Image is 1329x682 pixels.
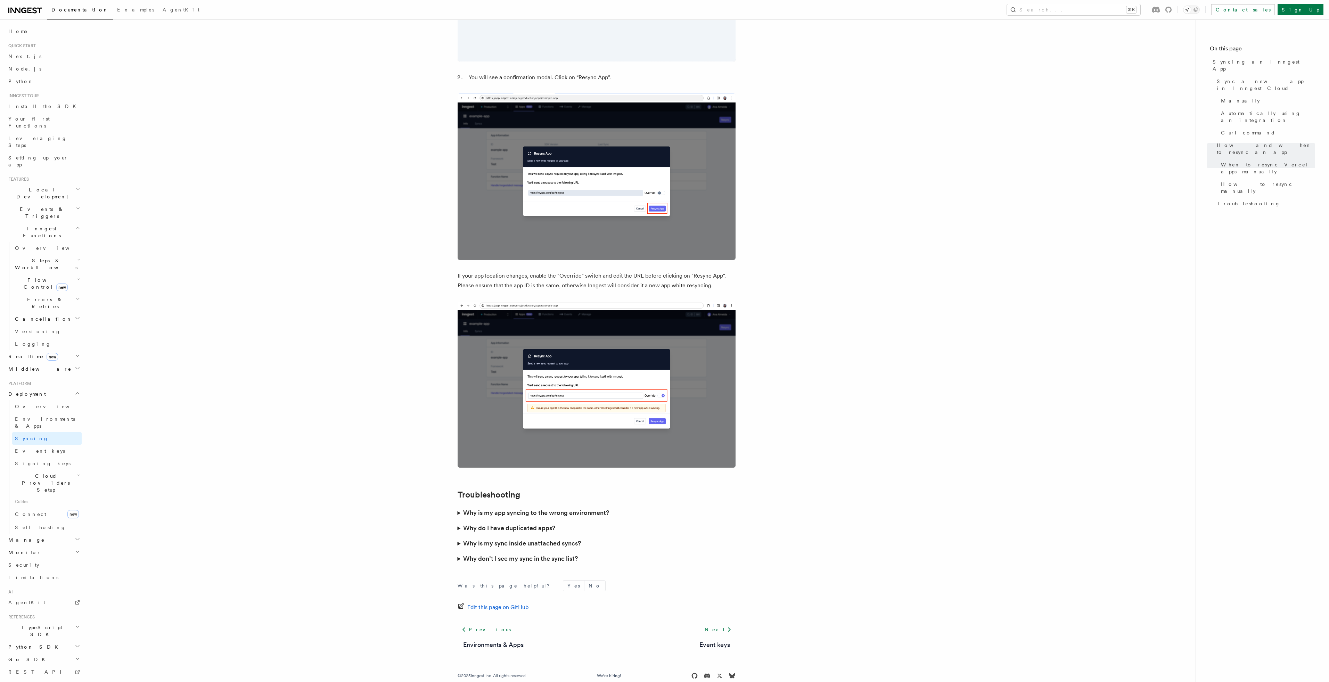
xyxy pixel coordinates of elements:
button: Toggle dark mode [1183,6,1200,14]
button: Manage [6,534,82,546]
a: Home [6,25,82,38]
a: AgentKit [6,596,82,609]
span: Edit this page on GitHub [467,602,529,612]
a: REST API [6,666,82,678]
span: Syncing [15,436,49,441]
span: Cloud Providers Setup [12,473,77,493]
a: Python [6,75,82,88]
h3: Why don’t I see my sync in the sync list? [463,554,578,564]
a: Sign Up [1278,4,1323,15]
span: new [56,284,68,291]
a: Troubleshooting [458,490,520,500]
span: Examples [117,7,154,13]
summary: Why is my app syncing to the wrong environment? [458,505,736,520]
span: Limitations [8,575,58,580]
span: AgentKit [163,7,199,13]
span: Manage [6,536,45,543]
button: Cloud Providers Setup [12,470,82,496]
a: How to resync manually [1218,178,1315,197]
span: Guides [12,496,82,507]
div: Deployment [6,400,82,534]
span: Logging [15,341,51,347]
summary: Why do I have duplicated apps? [458,520,736,536]
span: References [6,614,35,620]
span: When to resync Vercel apps manually [1221,161,1315,175]
span: Steps & Workflows [12,257,77,271]
a: Your first Functions [6,113,82,132]
img: Inngest Cloud screen with resync app modal [458,93,736,260]
a: Documentation [47,2,113,19]
span: Self hosting [15,525,66,530]
span: Troubleshooting [1217,200,1280,207]
button: Events & Triggers [6,203,82,222]
p: Was this page helpful? [458,582,555,589]
span: Signing keys [15,461,71,466]
span: Monitor [6,549,41,556]
button: Inngest Functions [6,222,82,242]
a: Sync a new app in Inngest Cloud [1214,75,1315,95]
li: You will see a confirmation modal. Click on “Resync App”. [467,73,736,82]
span: Sync a new app in Inngest Cloud [1217,78,1315,92]
button: Python SDK [6,641,82,653]
summary: Why don’t I see my sync in the sync list? [458,551,736,566]
a: We're hiring! [597,673,621,679]
span: Python [8,79,34,84]
a: Event keys [699,640,730,650]
button: Errors & Retries [12,293,82,313]
a: Versioning [12,325,82,338]
a: Syncing [12,432,82,445]
span: Manually [1221,97,1260,104]
summary: Why is my sync inside unattached syncs? [458,536,736,551]
span: Go SDK [6,656,49,663]
span: Leveraging Steps [8,135,67,148]
a: Limitations [6,571,82,584]
span: How and when to resync an app [1217,142,1315,156]
span: Your first Functions [8,116,50,129]
a: Security [6,559,82,571]
span: Connect [15,511,46,517]
span: AI [6,589,13,595]
button: Go SDK [6,653,82,666]
button: No [584,581,605,591]
span: Features [6,176,29,182]
button: Yes [563,581,584,591]
span: Middleware [6,365,72,372]
button: Monitor [6,546,82,559]
span: Automatically using an integration [1221,110,1315,124]
kbd: ⌘K [1126,6,1136,13]
button: Steps & Workflows [12,254,82,274]
button: Realtimenew [6,350,82,363]
a: Environments & Apps [12,413,82,432]
img: Inngest Cloud screen with resync app modal displaying an edited URL [458,302,736,468]
h3: Why is my app syncing to the wrong environment? [463,508,609,518]
a: Next.js [6,50,82,63]
a: Manually [1218,95,1315,107]
h3: Why do I have duplicated apps? [463,523,555,533]
h3: Why is my sync inside unattached syncs? [463,539,581,548]
button: Local Development [6,183,82,203]
a: Leveraging Steps [6,132,82,151]
a: Node.js [6,63,82,75]
span: Inngest tour [6,93,39,99]
span: Syncing an Inngest App [1213,58,1315,72]
span: AgentKit [8,600,45,605]
span: Documentation [51,7,109,13]
div: Inngest Functions [6,242,82,350]
button: TypeScript SDK [6,621,82,641]
span: Versioning [15,329,61,334]
a: Curl command [1218,126,1315,139]
span: Inngest Functions [6,225,75,239]
span: Overview [15,245,87,251]
a: Signing keys [12,457,82,470]
a: Setting up your app [6,151,82,171]
button: Search...⌘K [1007,4,1140,15]
a: Install the SDK [6,100,82,113]
span: Platform [6,381,31,386]
button: Deployment [6,388,82,400]
span: Cancellation [12,315,72,322]
span: Security [8,562,39,568]
div: © 2025 Inngest Inc. All rights reserved. [458,673,527,679]
a: Previous [458,623,515,636]
button: Cancellation [12,313,82,325]
span: Curl command [1221,129,1275,136]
